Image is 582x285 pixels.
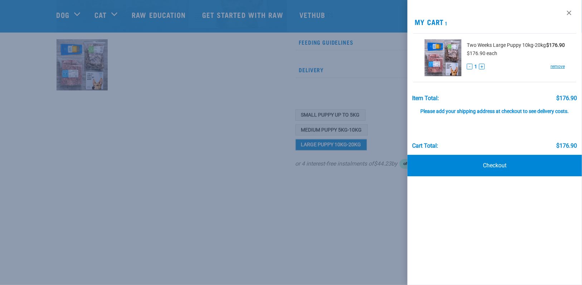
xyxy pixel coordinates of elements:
[546,42,565,48] strong: $176.90
[467,50,497,56] span: $176.90 each
[467,64,473,69] button: -
[556,95,577,102] div: $176.90
[407,155,582,176] a: Checkout
[412,143,439,149] div: Cart total:
[444,22,448,24] span: 1
[474,63,477,70] span: 1
[412,95,439,102] div: Item Total:
[479,64,485,69] button: +
[407,18,582,26] h2: My Cart
[467,41,546,49] span: Two Weeks Large Puppy 10kg-20kg
[551,63,565,70] a: remove
[412,102,577,114] div: Please add your shipping address at checkout to see delivery costs.
[556,143,577,149] div: $176.90
[425,39,461,76] img: Get Started Puppy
